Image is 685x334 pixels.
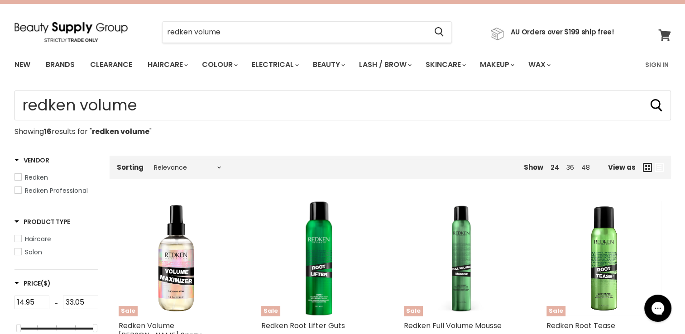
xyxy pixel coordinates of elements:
span: Haircare [25,234,51,243]
a: Salon [14,247,98,257]
span: Salon [25,248,42,257]
span: Sale [119,306,138,316]
h3: Price($) [14,279,51,288]
img: Redken Volume Maximizer Thickening Spray [119,201,234,316]
strong: 16 [44,126,52,137]
a: Beauty [306,55,350,74]
button: Search [649,98,664,113]
a: 24 [551,163,559,172]
span: View as [608,163,636,171]
a: Redken Full Volume Mousse [404,320,502,331]
a: Colour [195,55,243,74]
span: Redken Professional [25,186,88,195]
nav: Main [3,52,682,78]
input: Search [163,22,427,43]
a: Redken [14,172,98,182]
a: Redken Full Volume MousseSale [404,201,519,316]
input: Search [14,91,671,120]
img: Redken Root Tease [546,201,662,316]
ul: Main menu [8,52,599,78]
a: Brands [39,55,81,74]
h3: Vendor [14,156,49,165]
span: Redken [25,173,48,182]
a: Makeup [473,55,520,74]
h3: Product Type [14,217,71,226]
input: Max Price [63,296,98,309]
button: Search [427,22,451,43]
label: Sorting [117,163,144,171]
a: Lash / Brow [352,55,417,74]
a: Redken Root Tease [546,320,615,331]
img: Redken Full Volume Mousse [404,201,519,316]
p: Showing results for " " [14,128,671,136]
a: Skincare [419,55,471,74]
a: Redken Root Lifter Guts [261,320,345,331]
a: Redken Root Lifter GutsSale [261,201,377,316]
div: - [49,296,63,312]
span: Show [524,162,543,172]
span: Sale [261,306,280,316]
a: Redken Volume Maximizer Thickening SpraySale [119,201,234,316]
input: Min Price [14,296,50,309]
span: Sale [404,306,423,316]
strong: redken volume [92,126,149,137]
a: 36 [566,163,574,172]
a: New [8,55,37,74]
form: Product [14,91,671,120]
span: ($) [41,279,50,288]
a: Electrical [245,55,304,74]
a: Wax [522,55,556,74]
span: Sale [546,306,565,316]
iframe: Gorgias live chat messenger [640,291,676,325]
a: Redken Root TeaseSale [546,201,662,316]
a: Sign In [640,55,674,74]
a: 48 [581,163,590,172]
span: Price [14,279,51,288]
a: Haircare [141,55,193,74]
a: Haircare [14,234,98,244]
a: Clearance [83,55,139,74]
form: Product [162,21,452,43]
img: Redken Root Lifter Guts [305,201,333,316]
a: Redken Professional [14,186,98,196]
